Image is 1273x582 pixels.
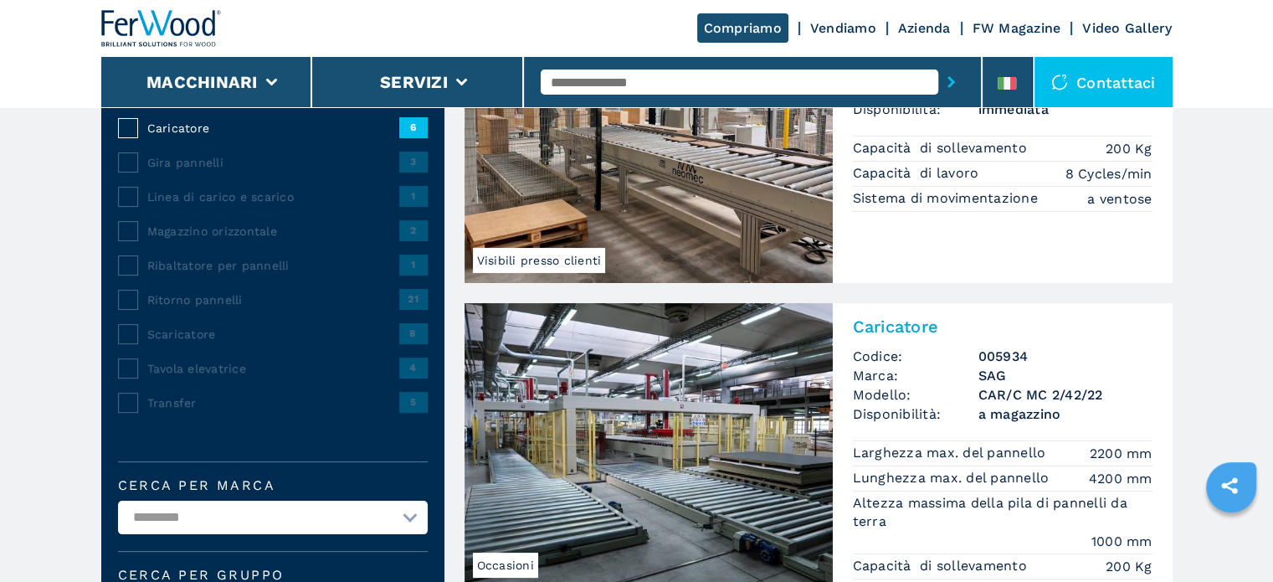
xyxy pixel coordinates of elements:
img: Contattaci [1051,74,1068,90]
span: Linea di carico e scarico [147,188,399,205]
button: submit-button [938,63,964,101]
span: Gira pannelli [147,154,399,171]
p: Capacità di sollevamento [853,557,1032,575]
h3: 005934 [978,347,1152,366]
h3: SAG [978,366,1152,385]
button: Servizi [380,72,448,92]
em: 8 Cycles/min [1065,164,1152,183]
span: Disponibilità: [853,404,978,424]
a: Compriamo [697,13,788,43]
span: Scaricatore [147,326,399,343]
span: a magazzino [978,404,1152,424]
h2: Caricatore [853,317,1152,337]
span: Occasioni [473,553,538,578]
span: 3 [399,152,428,172]
em: a ventose [1087,189,1152,209]
p: Sistema di movimentazione [853,189,1043,208]
a: Video Gallery [1082,20,1172,36]
span: Ribaltatore per pannelli [147,257,399,274]
span: Marca: [853,366,978,385]
a: sharethis [1209,465,1250,507]
span: Ritorno pannelli [147,291,399,308]
p: Capacità di lavoro [853,164,983,183]
a: FW Magazine [973,20,1061,36]
span: immediata [978,100,1152,119]
img: Ferwood [101,10,222,47]
em: 200 Kg [1106,139,1152,158]
label: Cerca per marca [118,479,428,492]
h3: CAR/C MC 2/42/22 [978,385,1152,404]
em: 200 Kg [1106,557,1152,576]
span: Cerca per Gruppo [118,569,428,582]
div: Contattaci [1034,57,1173,107]
p: Altezza massima della pila di pannelli da terra [853,494,1152,532]
em: 1000 mm [1091,532,1152,551]
em: 2200 mm [1090,444,1152,463]
span: Caricatore [147,120,399,136]
span: 1 [399,255,428,275]
span: 6 [399,117,428,137]
span: Transfer [147,394,399,411]
span: 1 [399,186,428,206]
span: Magazzino orizzontale [147,223,399,239]
iframe: Chat [1202,507,1260,569]
p: Capacità di sollevamento [853,139,1032,157]
span: 4 [399,358,428,378]
span: Disponibilità: [853,100,978,119]
span: 8 [399,323,428,343]
p: Lunghezza max. del pannello [853,469,1054,487]
span: 5 [399,392,428,412]
span: Visibili presso clienti [473,248,606,273]
em: 4200 mm [1089,469,1152,488]
span: 2 [399,220,428,240]
span: Tavola elevatrice [147,360,399,377]
span: Codice: [853,347,978,366]
a: Azienda [898,20,951,36]
span: Modello: [853,385,978,404]
span: 21 [399,289,428,309]
p: Larghezza max. del pannello [853,444,1050,462]
a: Vendiamo [810,20,876,36]
button: Macchinari [146,72,258,92]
